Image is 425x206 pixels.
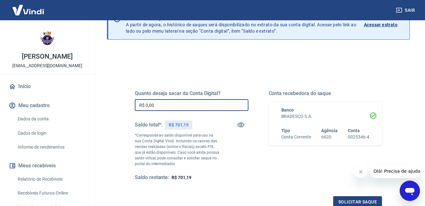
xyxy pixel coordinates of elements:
[348,128,360,133] span: Conta
[15,113,87,126] a: Dados da conta
[321,128,338,133] span: Agência
[172,175,191,180] span: R$ 701,19
[370,164,420,178] iframe: Mensagem da empresa
[281,113,370,120] h6: BRADESCO S.A.
[8,0,49,20] img: Vindi
[348,134,369,140] h6: 0025346-4
[364,15,404,34] a: Acessar extrato
[126,15,356,34] p: A partir de agora, o histórico de saques será disponibilizado no extrato da sua conta digital. Ac...
[8,159,87,173] button: Meus recebíveis
[8,80,87,93] a: Início
[281,128,291,133] span: Tipo
[135,174,169,181] h5: Saldo restante:
[12,62,82,69] p: [EMAIL_ADDRESS][DOMAIN_NAME]
[281,134,311,140] h6: Conta Corrente
[4,4,53,10] span: Olá! Precisa de ajuda?
[400,181,420,201] iframe: Botão para abrir a janela de mensagens
[135,132,220,167] p: *Corresponde ao saldo disponível para uso na sua Conta Digital Vindi. Incluindo os valores das ve...
[15,187,87,200] a: Recebíveis Futuros Online
[321,134,338,140] h6: 6620
[364,22,397,28] p: Acessar extrato
[15,173,87,186] a: Relatório de Recebíveis
[15,141,87,154] a: Informe de rendimentos
[8,99,87,113] button: Meu cadastro
[135,122,162,128] h5: Saldo total*:
[269,90,382,97] h5: Conta recebedora do saque
[281,107,294,113] span: Banco
[395,4,417,16] button: Sair
[169,122,189,128] p: R$ 701,19
[354,165,367,178] iframe: Fechar mensagem
[22,53,72,60] p: [PERSON_NAME]
[135,90,248,97] h5: Quanto deseja sacar da Conta Digital?
[15,127,87,140] a: Dados de login
[35,25,60,51] img: e3727277-d80f-4bdf-8ca9-f3fa038d2d1c.jpeg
